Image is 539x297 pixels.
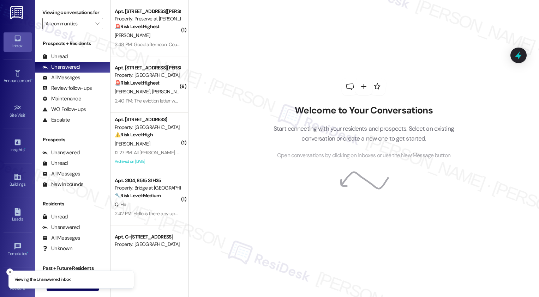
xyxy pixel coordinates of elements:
div: Residents [35,200,110,208]
div: 12:27 PM: All [PERSON_NAME]. Windows still not fixed. [115,149,223,156]
div: Apt. [STREET_ADDRESS][PERSON_NAME] [115,8,180,15]
a: Insights • [4,136,32,155]
div: Apt. 3104, 8515 S IH35 [115,177,180,184]
div: Prospects [35,136,110,143]
div: All Messages [42,170,80,178]
span: [PERSON_NAME] [152,88,187,95]
div: Archived on [DATE] [114,157,181,166]
div: Apt. [STREET_ADDRESS] [115,116,180,123]
div: WO Follow-ups [42,106,86,113]
a: Account [4,275,32,294]
strong: 🚨 Risk Level: Highest [115,80,160,86]
span: [PERSON_NAME] [115,88,152,95]
div: 2:42 PM: Hello is there any update on the status of this matter? [115,210,243,217]
div: Review follow-ups [42,85,92,92]
span: [PERSON_NAME] [115,141,150,147]
span: Q. He [115,201,126,208]
div: Unanswered [42,149,80,156]
a: Templates • [4,240,32,259]
span: • [27,250,28,255]
span: Open conversations by clicking on inboxes or use the New Message button [277,151,450,160]
h2: Welcome to Your Conversations [263,105,465,116]
div: Unknown [42,245,72,252]
div: Property: Preserve at [PERSON_NAME][GEOGRAPHIC_DATA] [115,15,180,23]
div: Property: Bridge at [GEOGRAPHIC_DATA] [115,184,180,192]
div: Maintenance [42,95,81,103]
div: Property: [GEOGRAPHIC_DATA] [115,241,180,248]
div: New Inbounds [42,181,83,188]
div: Prospects + Residents [35,40,110,47]
p: Viewing the Unanswered inbox [14,277,71,283]
input: All communities [46,18,92,29]
button: Close toast [6,268,13,276]
div: All Messages [42,234,80,242]
span: • [24,146,25,151]
div: Past + Future Residents [35,265,110,272]
div: Apt. C~[STREET_ADDRESS] [115,233,180,241]
div: Escalate [42,116,70,124]
strong: 🚨 Risk Level: Highest [115,23,160,30]
div: Unanswered [42,63,80,71]
span: • [25,112,26,117]
span: [PERSON_NAME] [115,32,150,38]
strong: 🔧 Risk Level: Medium [115,192,161,199]
label: Viewing conversations for [42,7,103,18]
a: Leads [4,206,32,225]
span: • [31,77,32,82]
div: Unread [42,213,68,221]
div: Property: [GEOGRAPHIC_DATA] [115,72,180,79]
div: 3:48 PM: Good afternoon. Could you please let me know the proper place to send the notification i... [115,41,416,48]
a: Inbox [4,32,32,51]
strong: ⚠️ Risk Level: High [115,131,153,138]
div: Property: [GEOGRAPHIC_DATA] [115,124,180,131]
div: Unread [42,160,68,167]
p: Start connecting with your residents and prospects. Select an existing conversation or create a n... [263,124,465,144]
div: Unread [42,53,68,60]
a: Buildings [4,171,32,190]
a: Site Visit • [4,102,32,121]
div: 2:40 PM: The eviction letter was also signed by a leasing agent who said she was the assistant ma... [115,98,379,104]
img: ResiDesk Logo [10,6,25,19]
div: All Messages [42,74,80,81]
i:  [95,21,99,26]
div: Apt. [STREET_ADDRESS][PERSON_NAME] [115,64,180,72]
div: Unanswered [42,224,80,231]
